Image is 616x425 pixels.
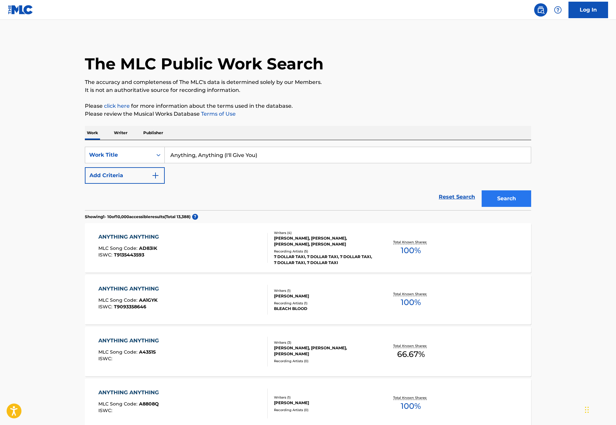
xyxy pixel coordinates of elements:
div: 7 DOLLAR TAXI, 7 DOLLAR TAXI, 7 DOLLAR TAXI, 7 DOLLAR TAXI, 7 DOLLAR TAXI [274,254,374,266]
div: ANYTHING ANYTHING [98,233,162,241]
span: MLC Song Code : [98,401,139,407]
div: Drag [585,400,589,420]
span: ISWC : [98,356,114,362]
p: The accuracy and completeness of The MLC's data is determined solely by our Members. [85,78,531,86]
a: click here [104,103,130,109]
div: Work Title [89,151,149,159]
div: Recording Artists ( 5 ) [274,249,374,254]
span: MLC Song Code : [98,245,139,251]
button: Add Criteria [85,167,165,184]
div: [PERSON_NAME] [274,400,374,406]
span: AA1GYK [139,297,157,303]
span: T9093358646 [114,304,146,310]
form: Search Form [85,147,531,210]
p: Work [85,126,100,140]
a: Terms of Use [200,111,236,117]
img: search [537,6,545,14]
button: Search [482,190,531,207]
p: Total Known Shares: [393,291,428,296]
a: ANYTHING ANYTHINGMLC Song Code:AD83IKISWC:T9135443593Writers (4)[PERSON_NAME], [PERSON_NAME], [PE... [85,223,531,273]
div: Writers ( 4 ) [274,230,374,235]
div: [PERSON_NAME], [PERSON_NAME], [PERSON_NAME], [PERSON_NAME] [274,235,374,247]
img: 9d2ae6d4665cec9f34b9.svg [152,172,159,179]
span: ISWC : [98,252,114,258]
div: Writers ( 1 ) [274,395,374,400]
span: ? [192,214,198,220]
img: help [554,6,562,14]
p: Publisher [141,126,165,140]
span: AD83IK [139,245,157,251]
div: Writers ( 1 ) [274,288,374,293]
div: Writers ( 3 ) [274,340,374,345]
span: A4351S [139,349,156,355]
img: MLC Logo [8,5,33,15]
a: Reset Search [435,190,478,204]
p: Writer [112,126,129,140]
div: BLEACH BLOOD [274,306,374,312]
p: Total Known Shares: [393,343,428,348]
div: ANYTHING ANYTHING [98,285,162,293]
span: A8808Q [139,401,159,407]
div: Help [551,3,565,17]
p: Please for more information about the terms used in the database. [85,102,531,110]
div: ANYTHING ANYTHING [98,389,162,397]
div: Recording Artists ( 0 ) [274,407,374,412]
span: ISWC : [98,407,114,413]
span: MLC Song Code : [98,349,139,355]
div: Recording Artists ( 0 ) [274,359,374,364]
span: 100 % [401,245,421,256]
a: ANYTHING ANYTHINGMLC Song Code:A4351SISWC:Writers (3)[PERSON_NAME], [PERSON_NAME], [PERSON_NAME]R... [85,327,531,376]
span: 66.67 % [397,348,425,360]
div: ANYTHING ANYTHING [98,337,162,345]
h1: The MLC Public Work Search [85,54,324,74]
a: Public Search [534,3,547,17]
p: Please review the Musical Works Database [85,110,531,118]
span: 100 % [401,296,421,308]
span: MLC Song Code : [98,297,139,303]
p: Total Known Shares: [393,240,428,245]
a: Log In [568,2,608,18]
a: ANYTHING ANYTHINGMLC Song Code:AA1GYKISWC:T9093358646Writers (1)[PERSON_NAME]Recording Artists (1... [85,275,531,325]
div: Recording Artists ( 1 ) [274,301,374,306]
iframe: Chat Widget [583,393,616,425]
span: ISWC : [98,304,114,310]
p: Total Known Shares: [393,395,428,400]
span: T9135443593 [114,252,144,258]
div: [PERSON_NAME] [274,293,374,299]
div: [PERSON_NAME], [PERSON_NAME], [PERSON_NAME] [274,345,374,357]
span: 100 % [401,400,421,412]
p: It is not an authoritative source for recording information. [85,86,531,94]
p: Showing 1 - 10 of 10,000 accessible results (Total 13,388 ) [85,214,190,220]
